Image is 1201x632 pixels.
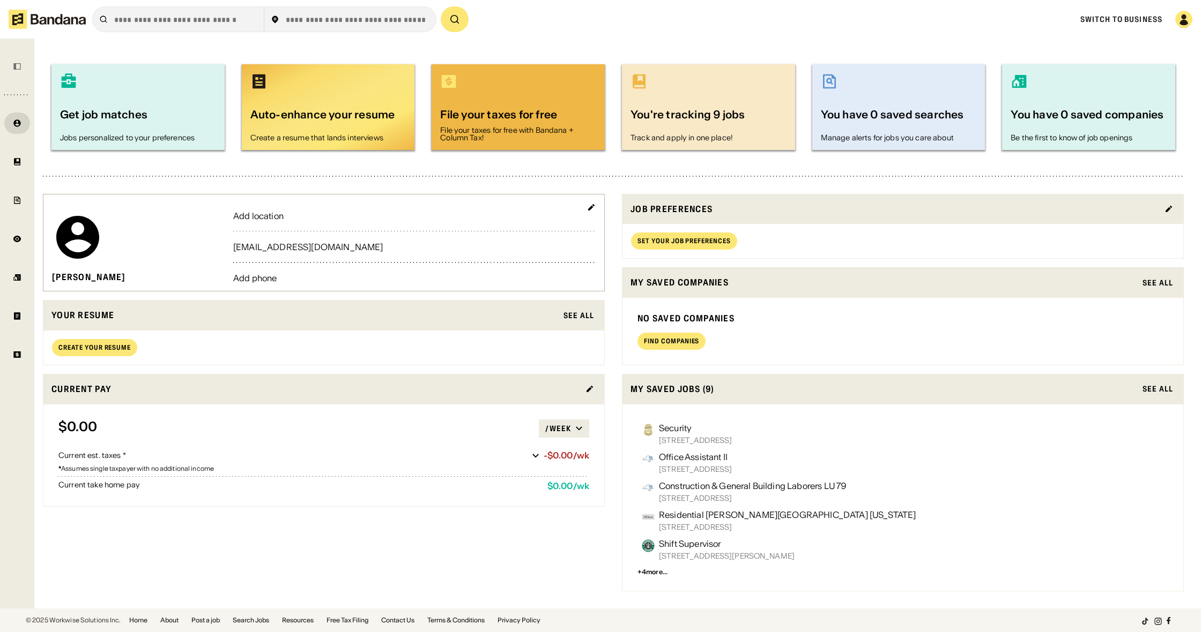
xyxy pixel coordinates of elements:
div: Auto-enhance your resume [250,107,406,130]
div: [STREET_ADDRESS] [659,465,732,473]
div: -$0.00/wk [544,450,589,461]
div: My saved companies [631,276,1136,289]
a: Terms & Conditions [427,617,485,623]
img: Bandana logotype [9,10,86,29]
div: Current take home pay [58,481,539,491]
div: [STREET_ADDRESS] [659,523,916,531]
div: © 2025 Workwise Solutions Inc. [26,617,121,623]
div: Create a resume that lands interviews [250,134,406,141]
a: Post a job [191,617,220,623]
div: $0.00 [58,419,539,438]
div: See All [1143,279,1173,287]
a: Starbucks logoShift Supervisor[STREET_ADDRESS][PERSON_NAME] [637,535,1168,564]
a: Home [129,617,147,623]
div: See All [564,312,594,319]
a: Switch to Business [1080,14,1162,24]
div: [PERSON_NAME] [52,272,126,283]
div: Get job matches [60,107,216,130]
div: My saved jobs (9) [631,382,1136,396]
div: Construction & General Building Laborers LU 79 [659,481,846,490]
div: Find companies [644,338,699,344]
div: You have 0 saved companies [1011,107,1167,130]
a: Hilton logoResidential [PERSON_NAME][GEOGRAPHIC_DATA] [US_STATE][STREET_ADDRESS] [637,506,1168,535]
div: Job preferences [631,202,1158,216]
div: [STREET_ADDRESS][PERSON_NAME] [659,552,795,560]
div: File your taxes for free [440,107,596,122]
img: New York State Department of Labor logo [642,453,655,465]
div: Create your resume [58,344,131,351]
div: [STREET_ADDRESS] [659,437,732,444]
div: Current est. taxes * [58,450,528,461]
div: Add phone [233,274,596,282]
img: Hilton logo [642,510,655,523]
a: Allstar Security & Consulting Inc logoSecurity[STREET_ADDRESS] [637,419,1168,448]
a: Search Jobs [233,617,269,623]
a: Resources [282,617,314,623]
div: See All [1143,385,1173,393]
div: Add location [233,212,596,220]
div: You have 0 saved searches [821,107,977,130]
div: Office Assistant II [659,453,732,461]
div: $0.00 / wk [547,481,589,491]
a: New York State Department of Labor logoOffice Assistant II[STREET_ADDRESS] [637,448,1168,477]
div: Your resume [51,309,557,322]
img: New York State Department of Labor logo [642,481,655,494]
div: You're tracking 9 jobs [631,107,787,130]
div: No saved companies [637,313,1168,324]
div: Track and apply in one place! [631,134,787,141]
div: [EMAIL_ADDRESS][DOMAIN_NAME] [233,243,596,251]
div: + 4 more... [637,564,1168,576]
a: New York State Department of Labor logoConstruction & General Building Laborers LU 79[STREET_ADDR... [637,477,1168,506]
div: Set your job preferences [637,238,731,244]
div: Current Pay [51,382,579,396]
div: Security [659,424,732,432]
div: Residential [PERSON_NAME][GEOGRAPHIC_DATA] [US_STATE] [659,510,916,519]
div: [STREET_ADDRESS] [659,494,846,502]
a: Contact Us [381,617,414,623]
div: File your taxes for free with Bandana + Column Tax! [440,126,596,141]
div: Manage alerts for jobs you care about [821,134,977,141]
a: Privacy Policy [498,617,540,623]
div: /week [545,424,571,433]
img: Allstar Security & Consulting Inc logo [642,424,655,437]
div: Assumes single taxpayer with no additional income [58,465,589,472]
a: Free Tax Filing [327,617,368,623]
a: About [160,617,179,623]
div: Shift Supervisor [659,539,795,548]
div: Jobs personalized to your preferences [60,134,216,141]
div: Be the first to know of job openings [1011,134,1167,141]
img: Starbucks logo [642,539,655,552]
